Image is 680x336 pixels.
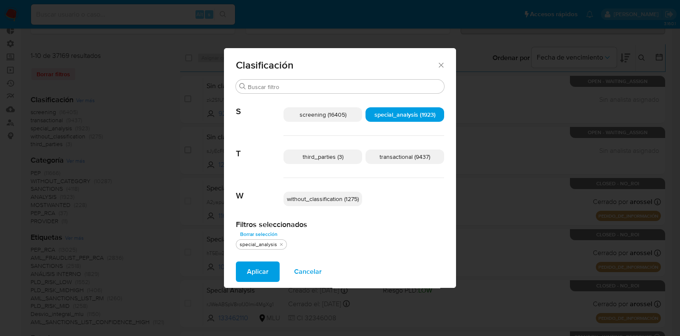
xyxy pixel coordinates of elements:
span: screening (16405) [300,110,346,119]
button: Buscar [239,83,246,90]
span: third_parties (3) [303,152,343,161]
button: quitar special_analysis [278,241,285,248]
div: without_classification (1275) [283,192,362,206]
button: Aplicar [236,261,280,282]
div: screening (16405) [283,107,362,122]
span: Aplicar [247,262,269,281]
button: Cerrar [437,61,445,69]
div: special_analysis (1923) [365,107,444,122]
div: third_parties (3) [283,149,362,164]
button: Borrar selección [236,229,282,239]
span: special_analysis (1923) [374,110,436,119]
span: Clasificación [236,60,437,70]
span: Cancelar [294,262,322,281]
span: transactional (9437) [380,152,430,161]
h2: Filtros seleccionados [236,220,444,229]
input: Buscar filtro [248,83,441,91]
div: transactional (9437) [365,149,444,164]
span: W [236,178,283,201]
span: S [236,94,283,117]
span: T [236,136,283,159]
button: Cancelar [283,261,333,282]
span: Borrar selección [240,230,278,238]
span: without_classification (1275) [287,195,359,203]
div: special_analysis [238,241,279,248]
